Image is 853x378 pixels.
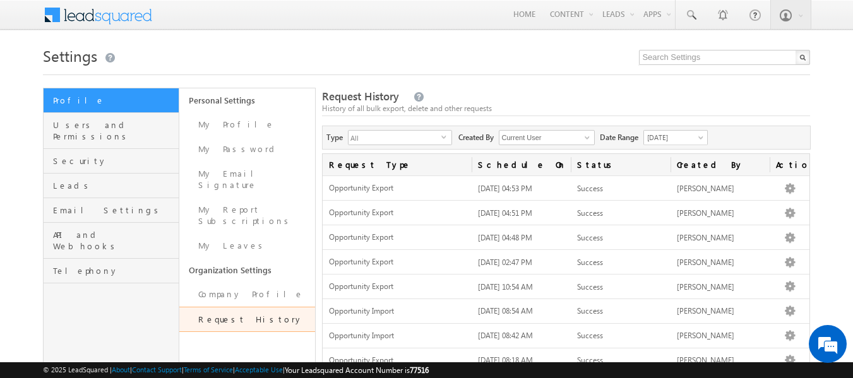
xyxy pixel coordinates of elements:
[44,149,179,174] a: Security
[478,233,532,242] span: [DATE] 04:48 PM
[577,257,603,267] span: Success
[179,307,315,332] a: Request History
[677,184,734,193] span: [PERSON_NAME]
[329,306,465,317] span: Opportunity Import
[478,306,533,316] span: [DATE] 08:54 AM
[235,365,283,374] a: Acceptable Use
[677,355,734,365] span: [PERSON_NAME]
[179,198,315,233] a: My Report Subscriptions
[179,258,315,282] a: Organization Settings
[329,257,465,268] span: Opportunity Export
[478,208,532,218] span: [DATE] 04:51 PM
[53,229,176,252] span: API and Webhooks
[322,103,811,114] div: History of all bulk export, delete and other requests
[499,130,595,145] input: Type to Search
[326,130,348,143] span: Type
[677,257,734,267] span: [PERSON_NAME]
[53,265,176,276] span: Telephony
[478,282,533,292] span: [DATE] 10:54 AM
[600,130,643,143] span: Date Range
[639,50,810,65] input: Search Settings
[478,355,533,365] span: [DATE] 08:18 AM
[44,259,179,283] a: Telephony
[179,137,315,162] a: My Password
[472,154,571,175] a: Schedule On
[348,130,452,145] div: All
[322,89,399,103] span: Request History
[458,130,499,143] span: Created By
[577,355,603,365] span: Success
[677,306,734,316] span: [PERSON_NAME]
[112,365,130,374] a: About
[179,162,315,198] a: My Email Signature
[44,223,179,259] a: API and Webhooks
[329,331,465,341] span: Opportunity Import
[44,88,179,113] a: Profile
[577,331,603,340] span: Success
[43,364,429,376] span: © 2025 LeadSquared | | | | |
[677,233,734,242] span: [PERSON_NAME]
[132,365,182,374] a: Contact Support
[53,180,176,191] span: Leads
[478,257,532,267] span: [DATE] 02:47 PM
[53,204,176,216] span: Email Settings
[577,184,603,193] span: Success
[179,112,315,137] a: My Profile
[329,355,465,366] span: Opportunity Export
[643,130,708,145] a: [DATE]
[571,154,671,175] a: Status
[770,154,809,175] span: Actions
[478,331,533,340] span: [DATE] 08:42 AM
[577,282,603,292] span: Success
[410,365,429,375] span: 77516
[179,282,315,307] a: Company Profile
[577,208,603,218] span: Success
[478,184,532,193] span: [DATE] 04:53 PM
[43,45,97,66] span: Settings
[577,233,603,242] span: Success
[285,365,429,375] span: Your Leadsquared Account Number is
[53,95,176,106] span: Profile
[53,119,176,142] span: Users and Permissions
[53,155,176,167] span: Security
[644,132,704,143] span: [DATE]
[184,365,233,374] a: Terms of Service
[441,134,451,139] span: select
[329,208,465,218] span: Opportunity Export
[179,233,315,258] a: My Leaves
[329,281,465,292] span: Opportunity Export
[44,113,179,149] a: Users and Permissions
[671,154,770,175] a: Created By
[677,208,734,218] span: [PERSON_NAME]
[677,282,734,292] span: [PERSON_NAME]
[329,183,465,194] span: Opportunity Export
[329,232,465,243] span: Opportunity Export
[179,88,315,112] a: Personal Settings
[577,306,603,316] span: Success
[677,331,734,340] span: [PERSON_NAME]
[44,198,179,223] a: Email Settings
[349,131,441,145] span: All
[578,131,594,144] a: Show All Items
[323,154,472,175] a: Request Type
